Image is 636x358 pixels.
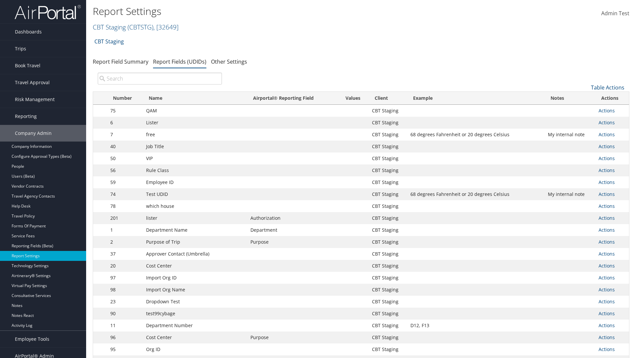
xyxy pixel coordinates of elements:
[599,215,615,221] a: Actions
[599,143,615,149] a: Actions
[369,164,407,176] td: CBT Staging
[599,298,615,305] a: Actions
[107,105,143,117] td: 75
[545,188,595,200] td: My internal note
[153,23,179,31] span: , [ 32649 ]
[601,3,629,24] a: Admin Test
[369,105,407,117] td: CBT Staging
[15,125,52,142] span: Company Admin
[369,224,407,236] td: CBT Staging
[545,92,595,105] th: Notes
[107,248,143,260] td: 37
[143,117,247,129] td: Lister
[15,4,81,20] img: airportal-logo.png
[107,236,143,248] td: 2
[599,107,615,114] a: Actions
[143,200,247,212] td: which house
[107,188,143,200] td: 74
[599,131,615,138] a: Actions
[369,331,407,343] td: CBT Staging
[143,141,247,152] td: Job Title
[247,331,337,343] td: Purpose
[107,224,143,236] td: 1
[143,176,247,188] td: Employee ID
[211,58,247,65] a: Other Settings
[369,260,407,272] td: CBT Staging
[595,92,629,105] th: Actions
[107,212,143,224] td: 201
[247,92,337,105] th: Airportal&reg; Reporting Field
[143,320,247,331] td: Department Number
[369,176,407,188] td: CBT Staging
[143,105,247,117] td: QAM
[599,119,615,126] a: Actions
[369,129,407,141] td: CBT Staging
[107,320,143,331] td: 11
[93,92,107,105] th: : activate to sort column descending
[337,92,368,105] th: Values
[15,331,49,347] span: Employee Tools
[15,108,37,125] span: Reporting
[143,284,247,296] td: Import Org Name
[143,92,247,105] th: Name
[93,58,148,65] a: Report Field Summary
[599,346,615,352] a: Actions
[407,320,545,331] td: D12, F13
[369,141,407,152] td: CBT Staging
[128,23,153,31] span: ( CBTSTG )
[369,236,407,248] td: CBT Staging
[15,24,42,40] span: Dashboards
[107,331,143,343] td: 96
[153,58,206,65] a: Report Fields (UDIDs)
[247,224,337,236] td: Department
[369,296,407,308] td: CBT Staging
[107,141,143,152] td: 40
[591,84,624,91] a: Table Actions
[93,4,450,18] h1: Report Settings
[369,343,407,355] td: CBT Staging
[369,188,407,200] td: CBT Staging
[369,248,407,260] td: CBT Staging
[143,272,247,284] td: Import Org ID
[94,35,124,48] a: CBT Staging
[143,152,247,164] td: VIP
[247,236,337,248] td: Purpose
[369,117,407,129] td: CBT Staging
[143,260,247,272] td: Cost Center
[107,92,143,105] th: Number
[143,308,247,320] td: test99cybage
[407,188,545,200] td: 68 degrees Fahrenheit or 20 degrees Celsius
[107,343,143,355] td: 95
[369,308,407,320] td: CBT Staging
[15,91,55,108] span: Risk Management
[98,73,222,85] input: Search
[143,129,247,141] td: free
[599,334,615,340] a: Actions
[143,164,247,176] td: Rule Class
[599,286,615,293] a: Actions
[107,164,143,176] td: 56
[599,310,615,317] a: Actions
[369,212,407,224] td: CBT Staging
[599,203,615,209] a: Actions
[143,236,247,248] td: Purpose of Trip
[599,263,615,269] a: Actions
[107,296,143,308] td: 23
[107,117,143,129] td: 6
[107,129,143,141] td: 7
[143,224,247,236] td: Department Name
[601,10,629,17] span: Admin Test
[369,92,407,105] th: Client
[15,57,40,74] span: Book Travel
[599,227,615,233] a: Actions
[599,239,615,245] a: Actions
[369,272,407,284] td: CBT Staging
[599,167,615,173] a: Actions
[143,296,247,308] td: Dropdown Test
[143,188,247,200] td: Test UDID
[407,129,545,141] td: 68 degrees Fahrenheit or 20 degrees Celsius
[407,92,545,105] th: Example
[107,272,143,284] td: 97
[107,308,143,320] td: 90
[369,284,407,296] td: CBT Staging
